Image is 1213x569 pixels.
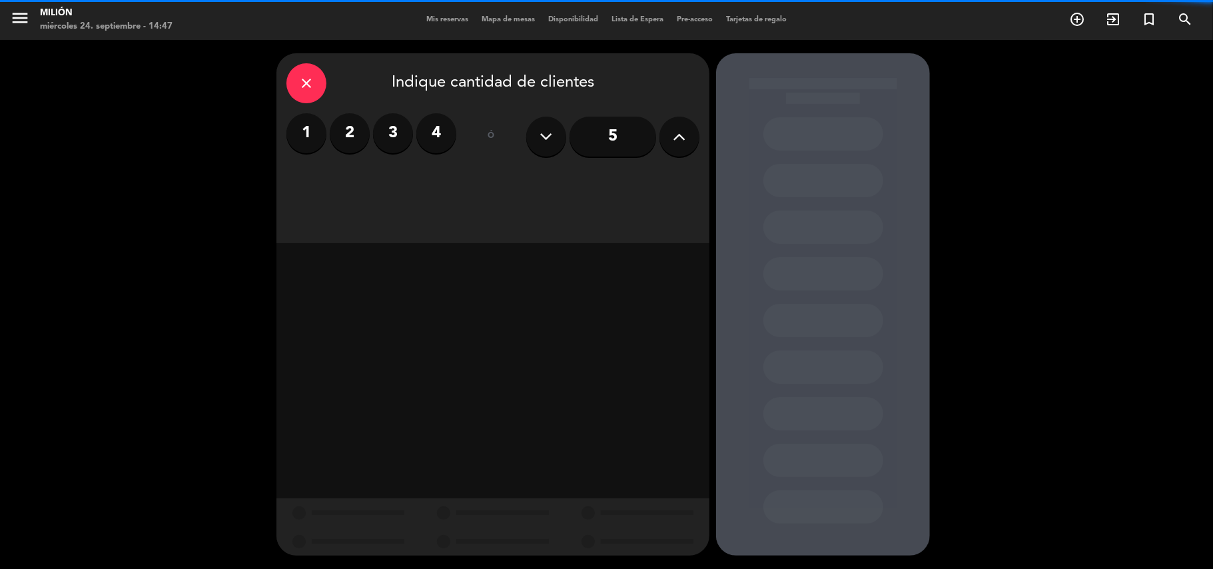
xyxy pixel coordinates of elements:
button: menu [10,8,30,33]
label: 3 [373,113,413,153]
span: Tarjetas de regalo [719,16,793,23]
i: close [298,75,314,91]
div: Milión [40,7,173,20]
i: add_circle_outline [1069,11,1085,27]
span: Lista de Espera [605,16,670,23]
i: search [1177,11,1193,27]
i: menu [10,8,30,28]
label: 2 [330,113,370,153]
i: exit_to_app [1105,11,1121,27]
div: Indique cantidad de clientes [286,63,699,103]
div: ó [470,113,513,160]
i: turned_in_not [1141,11,1157,27]
label: 4 [416,113,456,153]
span: Mis reservas [420,16,475,23]
div: miércoles 24. septiembre - 14:47 [40,20,173,33]
span: Disponibilidad [542,16,605,23]
span: Mapa de mesas [475,16,542,23]
span: Pre-acceso [670,16,719,23]
label: 1 [286,113,326,153]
